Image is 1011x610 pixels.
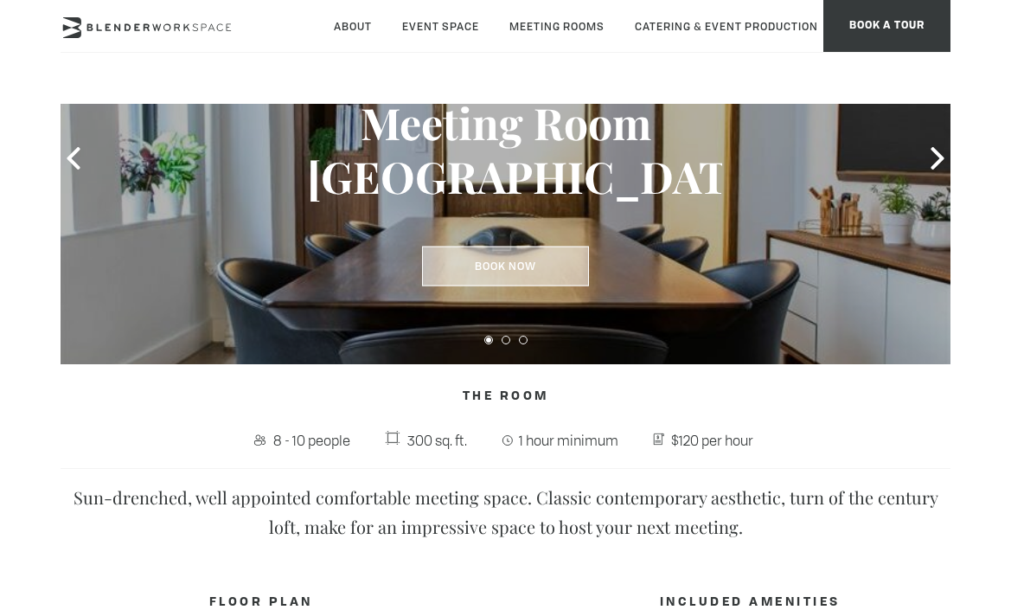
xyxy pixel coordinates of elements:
[307,96,705,203] h3: Meeting Room [GEOGRAPHIC_DATA]
[422,247,589,286] a: Book Now
[667,427,758,454] span: $120 per hour
[403,427,471,454] span: 300 sq. ft.
[269,427,355,454] span: 8 - 10 people
[925,527,1011,610] iframe: Chat Widget
[61,380,950,413] h4: The Room
[74,483,938,542] p: Sun-drenched, well appointed comfortable meeting space. Classic contemporary aesthetic, turn of t...
[515,427,624,454] span: 1 hour minimum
